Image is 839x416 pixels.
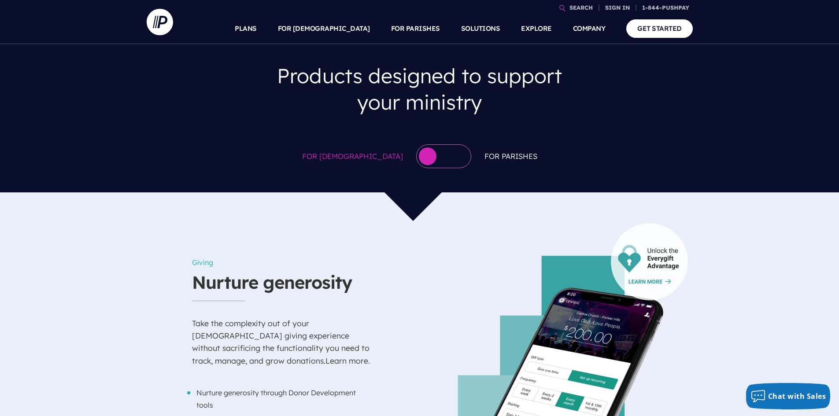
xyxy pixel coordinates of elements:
[484,150,537,163] span: For Parishes
[768,391,826,401] span: Chat with Sales
[391,13,440,44] a: FOR PARISHES
[521,13,552,44] a: EXPLORE
[302,150,403,163] span: For [DEMOGRAPHIC_DATA]
[235,13,257,44] a: PLANS
[461,13,500,44] a: SOLUTIONS
[255,55,585,122] h3: Products designed to support your ministry
[192,254,374,271] h6: Giving
[192,382,374,412] li: Nurture generosity through Donor Development tools
[278,13,370,44] a: FOR [DEMOGRAPHIC_DATA]
[626,19,693,37] a: GET STARTED
[746,383,831,409] button: Chat with Sales
[192,308,374,382] p: Take the complexity out of your [DEMOGRAPHIC_DATA] giving experience without sacrificing the func...
[192,271,374,301] h3: Nurture generosity
[325,356,370,365] a: Learn more.
[573,13,606,44] a: COMPANY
